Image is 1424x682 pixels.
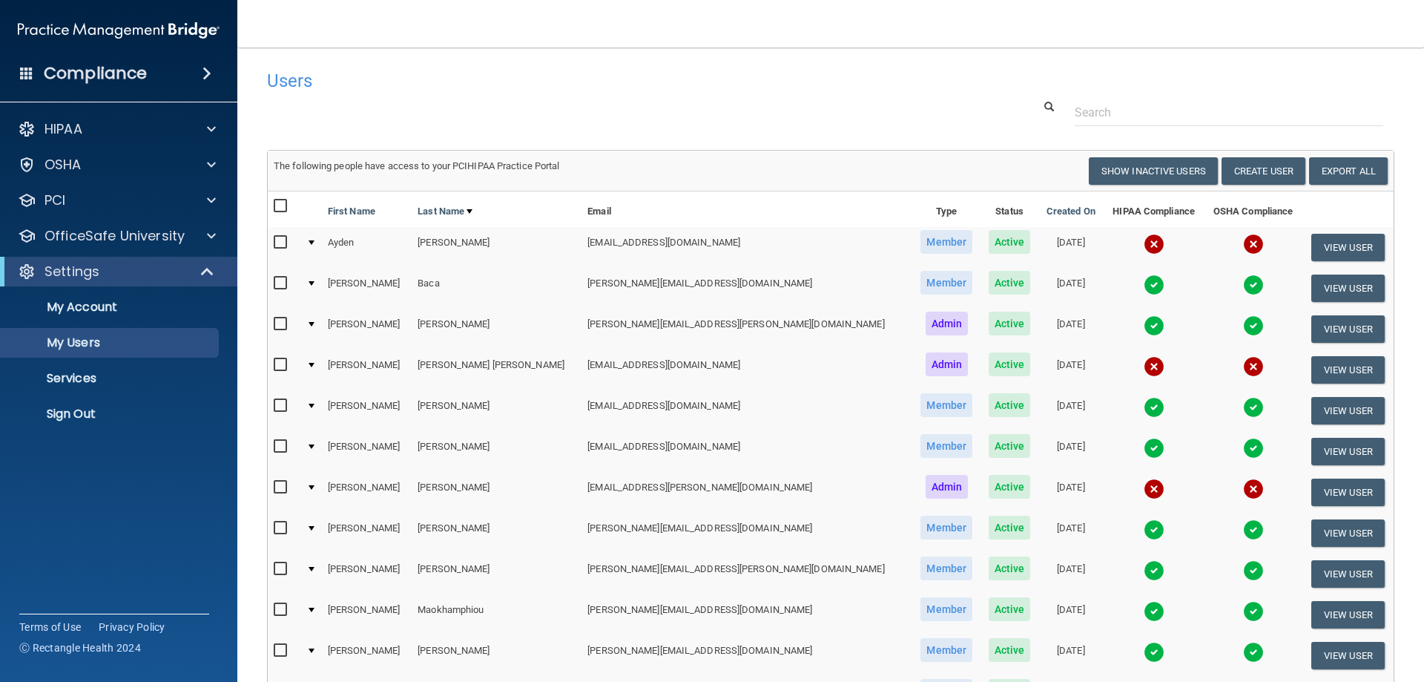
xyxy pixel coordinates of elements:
[322,594,412,635] td: [PERSON_NAME]
[989,353,1031,376] span: Active
[1311,601,1385,629] button: View User
[18,191,216,209] a: PCI
[18,120,216,138] a: HIPAA
[1243,275,1264,295] img: tick.e7d51cea.svg
[989,271,1031,295] span: Active
[920,516,972,540] span: Member
[267,71,915,91] h4: Users
[1089,157,1218,185] button: Show Inactive Users
[926,312,969,335] span: Admin
[10,335,212,350] p: My Users
[1311,519,1385,547] button: View User
[1038,554,1104,594] td: [DATE]
[581,594,912,635] td: [PERSON_NAME][EMAIL_ADDRESS][DOMAIN_NAME]
[1038,390,1104,431] td: [DATE]
[1038,350,1104,390] td: [DATE]
[1144,479,1164,499] img: cross.ca9f0e7f.svg
[412,554,581,594] td: [PERSON_NAME]
[926,475,969,499] span: Admin
[322,268,412,309] td: [PERSON_NAME]
[1038,472,1104,513] td: [DATE]
[912,191,980,227] th: Type
[1243,519,1264,540] img: tick.e7d51cea.svg
[1038,635,1104,676] td: [DATE]
[44,263,99,281] p: Settings
[581,513,912,554] td: [PERSON_NAME][EMAIL_ADDRESS][DOMAIN_NAME]
[581,191,912,227] th: Email
[1311,315,1385,343] button: View User
[989,516,1031,540] span: Active
[418,203,472,220] a: Last Name
[18,227,216,245] a: OfficeSafe University
[581,227,912,268] td: [EMAIL_ADDRESS][DOMAIN_NAME]
[44,191,65,209] p: PCI
[1243,315,1264,336] img: tick.e7d51cea.svg
[1243,642,1264,663] img: tick.e7d51cea.svg
[581,635,912,676] td: [PERSON_NAME][EMAIL_ADDRESS][DOMAIN_NAME]
[412,594,581,635] td: Maokhamphiou
[1311,275,1385,302] button: View User
[322,635,412,676] td: [PERSON_NAME]
[989,312,1031,335] span: Active
[18,16,220,45] img: PMB logo
[412,227,581,268] td: [PERSON_NAME]
[1243,234,1264,255] img: cross.ca9f0e7f.svg
[322,513,412,554] td: [PERSON_NAME]
[581,350,912,390] td: [EMAIL_ADDRESS][DOMAIN_NAME]
[989,434,1031,458] span: Active
[581,554,912,594] td: [PERSON_NAME][EMAIL_ADDRESS][PERSON_NAME][DOMAIN_NAME]
[920,230,972,254] span: Member
[581,309,912,350] td: [PERSON_NAME][EMAIL_ADDRESS][PERSON_NAME][DOMAIN_NAME]
[989,597,1031,621] span: Active
[1243,479,1264,499] img: cross.ca9f0e7f.svg
[18,156,216,174] a: OSHA
[412,635,581,676] td: [PERSON_NAME]
[412,513,581,554] td: [PERSON_NAME]
[920,557,972,580] span: Member
[412,390,581,431] td: [PERSON_NAME]
[1243,560,1264,581] img: tick.e7d51cea.svg
[1311,642,1385,669] button: View User
[1311,560,1385,588] button: View User
[1243,356,1264,377] img: cross.ca9f0e7f.svg
[44,63,147,84] h4: Compliance
[1243,397,1264,418] img: tick.e7d51cea.svg
[989,557,1031,580] span: Active
[412,431,581,472] td: [PERSON_NAME]
[1144,601,1164,622] img: tick.e7d51cea.svg
[1144,642,1164,663] img: tick.e7d51cea.svg
[99,620,165,635] a: Privacy Policy
[44,227,185,245] p: OfficeSafe University
[19,640,141,655] span: Ⓒ Rectangle Health 2024
[328,203,375,220] a: First Name
[322,431,412,472] td: [PERSON_NAME]
[1038,309,1104,350] td: [DATE]
[581,431,912,472] td: [EMAIL_ADDRESS][DOMAIN_NAME]
[1311,356,1385,384] button: View User
[1311,479,1385,506] button: View User
[1046,203,1095,220] a: Created On
[1038,227,1104,268] td: [DATE]
[1144,275,1164,295] img: tick.e7d51cea.svg
[920,597,972,621] span: Member
[1144,234,1164,255] img: cross.ca9f0e7f.svg
[322,350,412,390] td: [PERSON_NAME]
[1144,315,1164,336] img: tick.e7d51cea.svg
[1309,157,1388,185] a: Export All
[10,300,212,315] p: My Account
[1144,560,1164,581] img: tick.e7d51cea.svg
[10,407,212,422] p: Sign Out
[1144,397,1164,418] img: tick.e7d51cea.svg
[1038,594,1104,635] td: [DATE]
[1038,513,1104,554] td: [DATE]
[581,390,912,431] td: [EMAIL_ADDRESS][DOMAIN_NAME]
[920,271,972,295] span: Member
[920,393,972,417] span: Member
[322,390,412,431] td: [PERSON_NAME]
[926,353,969,376] span: Admin
[322,227,412,268] td: Ayden
[1144,519,1164,540] img: tick.e7d51cea.svg
[19,620,81,635] a: Terms of Use
[322,309,412,350] td: [PERSON_NAME]
[412,472,581,513] td: [PERSON_NAME]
